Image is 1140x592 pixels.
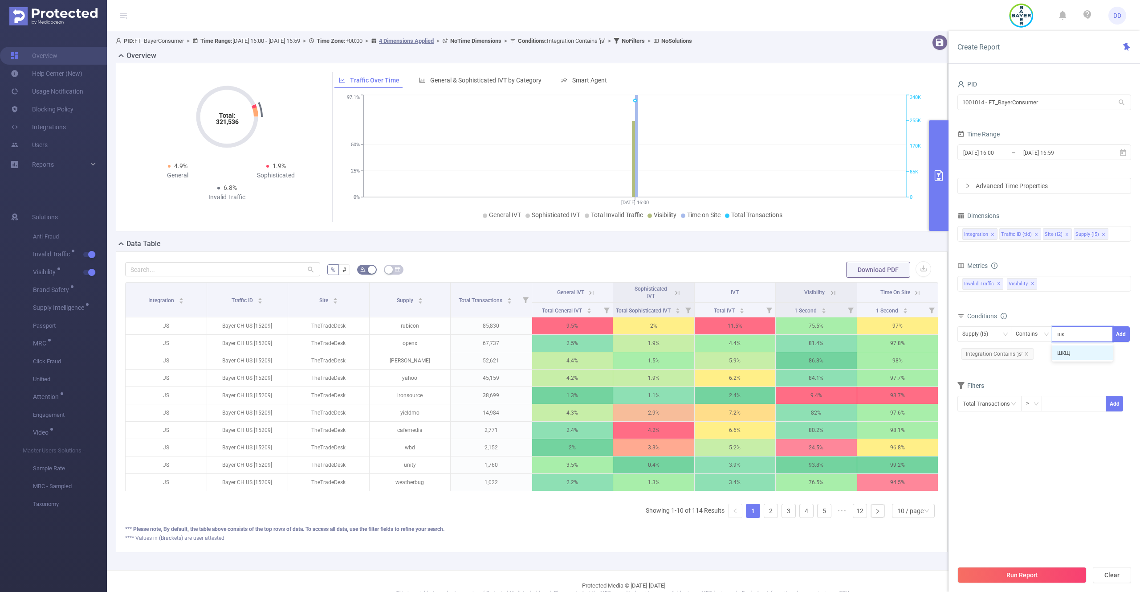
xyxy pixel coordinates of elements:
p: unity [370,456,451,473]
a: Overview [11,47,57,65]
p: 1.1% [613,387,694,404]
i: icon: table [395,267,400,272]
span: General IVT [557,289,584,296]
p: TheTradeDesk [288,422,369,439]
div: Sort [333,296,338,302]
i: icon: caret-down [903,310,908,312]
span: Anti-Fraud [33,228,107,246]
p: 94.5% [857,474,938,491]
span: > [434,37,442,44]
p: 3.4% [695,474,776,491]
p: 76.5% [776,474,857,491]
i: icon: caret-up [586,307,591,309]
a: Usage Notification [11,82,83,100]
i: icon: caret-down [258,300,263,303]
p: Bayer CH US [15209] [207,387,288,404]
span: Video [33,429,52,436]
li: Site (l2) [1043,228,1072,240]
tspan: 0% [354,194,360,200]
span: Total General IVT [542,308,583,314]
i: icon: caret-up [258,296,263,299]
span: Visibility [654,211,676,218]
tspan: 321,536 [216,118,238,125]
a: 1 [746,504,760,518]
i: icon: caret-down [822,310,826,312]
p: 14,984 [451,404,532,421]
span: 1 Second [794,308,818,314]
p: 38,699 [451,387,532,404]
div: Sort [675,307,680,312]
i: icon: caret-down [675,310,680,312]
a: Help Center (New) [11,65,82,82]
span: Traffic ID [232,297,254,304]
div: Sort [586,307,592,312]
input: End date [1022,147,1095,159]
p: 52,621 [451,352,532,369]
span: FT_BayerConsumer [DATE] 16:00 - [DATE] 16:59 +00:00 [116,37,692,44]
span: > [605,37,614,44]
a: Blocking Policy [11,100,73,118]
b: No Solutions [661,37,692,44]
tspan: Total: [219,112,235,119]
span: Total IVT [714,308,736,314]
p: 2.2% [532,474,613,491]
img: Protected Media [9,7,98,25]
h2: Data Table [126,238,161,249]
i: icon: right [875,509,880,514]
p: 67,737 [451,335,532,352]
span: PID [957,81,977,88]
span: Traffic Over Time [350,77,399,84]
li: 3 [782,504,796,518]
span: Reports [32,161,54,168]
li: 1 [746,504,760,518]
p: 11.5% [695,317,776,334]
i: Filter menu [763,303,775,317]
div: Invalid Traffic [178,193,276,202]
span: Total Transactions [731,211,782,218]
p: TheTradeDesk [288,352,369,369]
p: JS [126,335,207,352]
i: icon: caret-down [740,310,745,312]
p: 97.8% [857,335,938,352]
span: General IVT [489,211,521,218]
h2: Overview [126,50,156,61]
tspan: 255K [910,118,921,123]
button: Add [1112,326,1130,342]
input: Search... [125,262,320,276]
p: Bayer CH US [15209] [207,317,288,334]
a: Reports [32,156,54,173]
span: Total Transactions [459,297,504,304]
p: yahoo [370,370,451,386]
i: icon: caret-down [333,300,338,303]
p: 4.2% [613,422,694,439]
i: icon: caret-down [179,300,183,303]
span: MRC - Sampled [33,477,107,495]
a: Users [11,136,48,154]
span: Site [319,297,330,304]
p: TheTradeDesk [288,387,369,404]
span: Dimensions [957,212,999,219]
i: Filter menu [925,303,938,317]
b: PID: [124,37,134,44]
p: 86.8% [776,352,857,369]
input: Start date [962,147,1034,159]
i: icon: caret-up [507,296,512,299]
span: Integration Contains 'js' [518,37,605,44]
i: icon: caret-up [333,296,338,299]
i: icon: caret-up [418,296,423,299]
span: 6.8% [224,184,237,191]
span: Click Fraud [33,353,107,370]
p: cafemedia [370,422,451,439]
i: icon: down [1034,401,1039,407]
div: Supply (l5) [962,327,994,341]
p: Bayer CH US [15209] [207,404,288,421]
span: Sophisticated IVT [635,286,667,299]
tspan: 0 [910,194,912,200]
div: ≥ [1026,396,1035,411]
p: TheTradeDesk [288,370,369,386]
li: Traffic ID (tid) [999,228,1041,240]
p: 7.2% [695,404,776,421]
p: 85,830 [451,317,532,334]
li: 5 [817,504,831,518]
span: ✕ [997,279,1001,289]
